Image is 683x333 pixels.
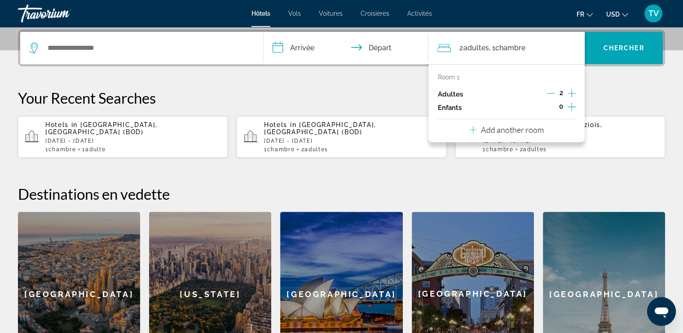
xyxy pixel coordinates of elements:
[264,32,429,64] button: Check in and out dates
[459,42,489,54] span: 2
[486,146,514,153] span: Chambre
[45,146,76,153] span: 1
[463,44,489,52] span: Adultes
[577,8,593,21] button: Change language
[483,146,513,153] span: 1
[489,42,525,54] span: , 1
[560,89,563,96] span: 2
[18,2,108,25] a: Travorium
[85,146,106,153] span: Adulte
[437,74,459,81] p: Room 1
[546,102,555,113] button: Decrement children
[319,10,343,17] a: Voitures
[606,8,628,21] button: Change currency
[559,103,563,110] span: 0
[264,121,376,136] span: [GEOGRAPHIC_DATA], [GEOGRAPHIC_DATA] (BOD)
[428,32,585,64] button: Travelers: 2 adults, 0 children
[18,116,228,158] button: Hotels in [GEOGRAPHIC_DATA], [GEOGRAPHIC_DATA] (BOD)[DATE] - [DATE]1Chambre1Adulte
[437,104,461,112] p: Enfants
[18,185,665,203] h2: Destinations en vedette
[648,9,659,18] span: TV
[288,10,301,17] a: Vols
[495,44,525,52] span: Chambre
[48,146,76,153] span: Chambre
[267,146,295,153] span: Chambre
[437,91,463,98] p: Adultes
[407,10,432,17] a: Activités
[606,11,620,18] span: USD
[304,146,328,153] span: Adultes
[82,146,106,153] span: 1
[237,116,446,158] button: Hotels in [GEOGRAPHIC_DATA], [GEOGRAPHIC_DATA] (BOD)[DATE] - [DATE]1Chambre2Adultes
[251,10,270,17] a: Hôtels
[470,119,544,138] button: Add another room
[568,101,576,114] button: Increment children
[264,146,295,153] span: 1
[523,146,547,153] span: Adultes
[18,89,665,107] p: Your Recent Searches
[577,11,584,18] span: fr
[604,44,644,52] span: Chercher
[647,297,676,326] iframe: Bouton de lancement de la fenêtre de messagerie
[20,32,663,64] div: Search widget
[45,121,158,136] span: [GEOGRAPHIC_DATA], [GEOGRAPHIC_DATA] (BOD)
[547,89,555,100] button: Decrement adults
[45,121,78,128] span: Hotels in
[264,138,439,144] p: [DATE] - [DATE]
[520,146,546,153] span: 2
[585,32,663,64] button: Chercher
[361,10,389,17] a: Croisières
[301,146,328,153] span: 2
[481,125,544,135] p: Add another room
[264,121,296,128] span: Hotels in
[642,4,665,23] button: User Menu
[45,138,220,144] p: [DATE] - [DATE]
[568,88,576,101] button: Increment adults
